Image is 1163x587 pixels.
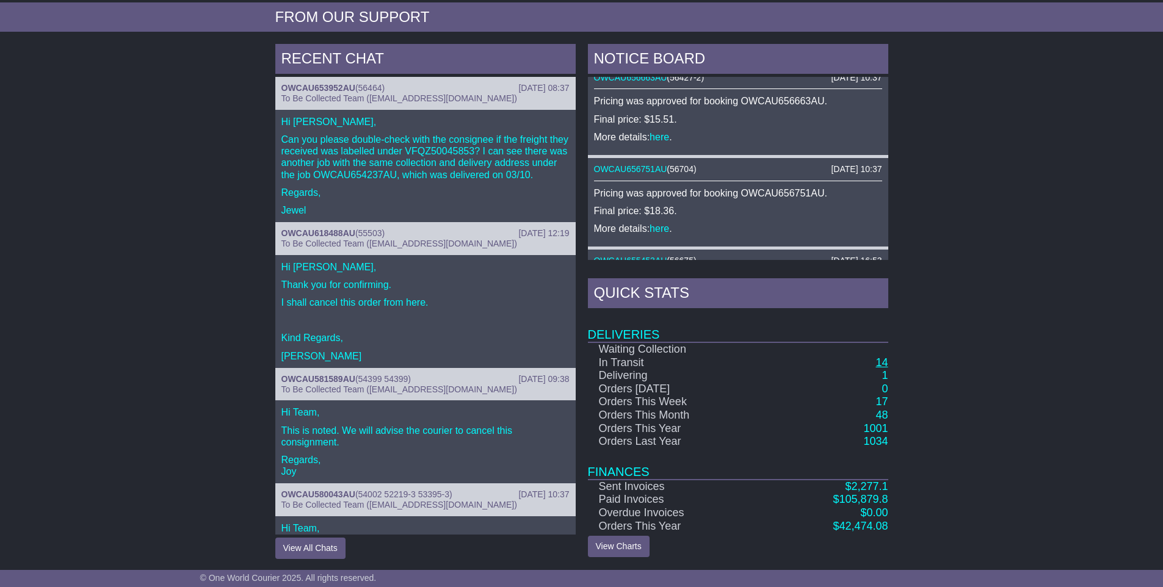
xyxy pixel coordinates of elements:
p: I shall cancel this order from here. [281,297,570,308]
a: here [650,132,669,142]
span: 105,879.8 [839,493,888,505]
div: ( ) [281,228,570,239]
a: 17 [875,395,888,408]
p: Kind Regards, [281,332,570,344]
a: $0.00 [860,506,888,519]
div: ( ) [594,164,882,175]
p: Jewel [281,204,570,216]
p: Pricing was approved for booking OWCAU656751AU. [594,187,882,199]
div: ( ) [281,83,570,93]
td: Paid Invoices [588,493,770,506]
a: OWCAU655453AU [594,256,667,265]
td: Orders This Year [588,422,770,436]
p: Hi Team, [281,406,570,418]
span: To Be Collected Team ([EMAIL_ADDRESS][DOMAIN_NAME]) [281,384,517,394]
span: © One World Courier 2025. All rights reserved. [200,573,377,583]
a: 48 [875,409,888,421]
div: RECENT CHAT [275,44,576,77]
td: Overdue Invoices [588,506,770,520]
a: OWCAU581589AU [281,374,355,384]
p: Regards, Joy [281,454,570,477]
a: 1001 [863,422,888,434]
div: NOTICE BOARD [588,44,888,77]
td: Orders This Month [588,409,770,422]
td: Finances [588,448,888,480]
p: More details: . [594,131,882,143]
span: 56704 [670,164,694,174]
div: [DATE] 08:37 [518,83,569,93]
p: Hi [PERSON_NAME], [281,116,570,128]
span: 55503 [358,228,382,238]
td: Deliveries [588,311,888,342]
span: 56464 [358,83,382,93]
div: ( ) [281,374,570,384]
p: Regards, [281,187,570,198]
a: $2,277.1 [845,480,888,492]
td: Orders This Week [588,395,770,409]
span: 42,474.08 [839,520,888,532]
p: [PERSON_NAME] [281,350,570,362]
td: Waiting Collection [588,342,770,356]
p: Final price: $18.36. [594,205,882,217]
span: To Be Collected Team ([EMAIL_ADDRESS][DOMAIN_NAME]) [281,93,517,103]
a: here [650,223,669,234]
a: OWCAU618488AU [281,228,355,238]
p: Pricing was approved for booking OWCAU656663AU. [594,95,882,107]
div: [DATE] 09:38 [518,374,569,384]
span: To Be Collected Team ([EMAIL_ADDRESS][DOMAIN_NAME]) [281,500,517,510]
p: Hi [PERSON_NAME], [281,261,570,273]
div: [DATE] 16:53 [831,256,882,266]
a: 14 [875,356,888,369]
td: Orders [DATE] [588,383,770,396]
td: Sent Invoices [588,480,770,494]
span: 0.00 [866,506,888,519]
div: FROM OUR SUPPORT [275,9,888,26]
div: [DATE] 10:37 [518,489,569,500]
td: Orders This Year [588,520,770,533]
a: 1034 [863,435,888,447]
a: OWCAU580043AU [281,489,355,499]
div: [DATE] 10:37 [831,164,882,175]
p: This is noted. We will advise the courier to cancel this consignment. [281,425,570,448]
a: $105,879.8 [833,493,888,505]
a: OWCAU656751AU [594,164,667,174]
p: More details: . [594,223,882,234]
a: $42,474.08 [833,520,888,532]
div: [DATE] 10:37 [831,73,882,83]
p: Can you please double-check with the consignee if the freight they received was labelled under VF... [281,134,570,181]
div: Quick Stats [588,278,888,311]
p: Final price: $15.51. [594,113,882,125]
span: 54002 52219-3 53395-3 [358,489,449,499]
td: Delivering [588,369,770,383]
div: [DATE] 12:19 [518,228,569,239]
td: In Transit [588,356,770,370]
a: OWCAU653952AU [281,83,355,93]
button: View All Chats [275,538,346,559]
p: Thank you for confirming. [281,279,570,290]
span: 54399 54399 [358,374,408,384]
div: ( ) [281,489,570,500]
div: ( ) [594,256,882,266]
span: 2,277.1 [851,480,888,492]
a: OWCAU656663AU [594,73,667,82]
p: Hi Team, [281,522,570,534]
a: 1 [882,369,888,381]
td: Orders Last Year [588,435,770,448]
span: To Be Collected Team ([EMAIL_ADDRESS][DOMAIN_NAME]) [281,239,517,248]
span: 56427-2 [670,73,701,82]
div: ( ) [594,73,882,83]
a: 0 [882,383,888,395]
a: View Charts [588,536,650,557]
span: 56675 [670,256,694,265]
